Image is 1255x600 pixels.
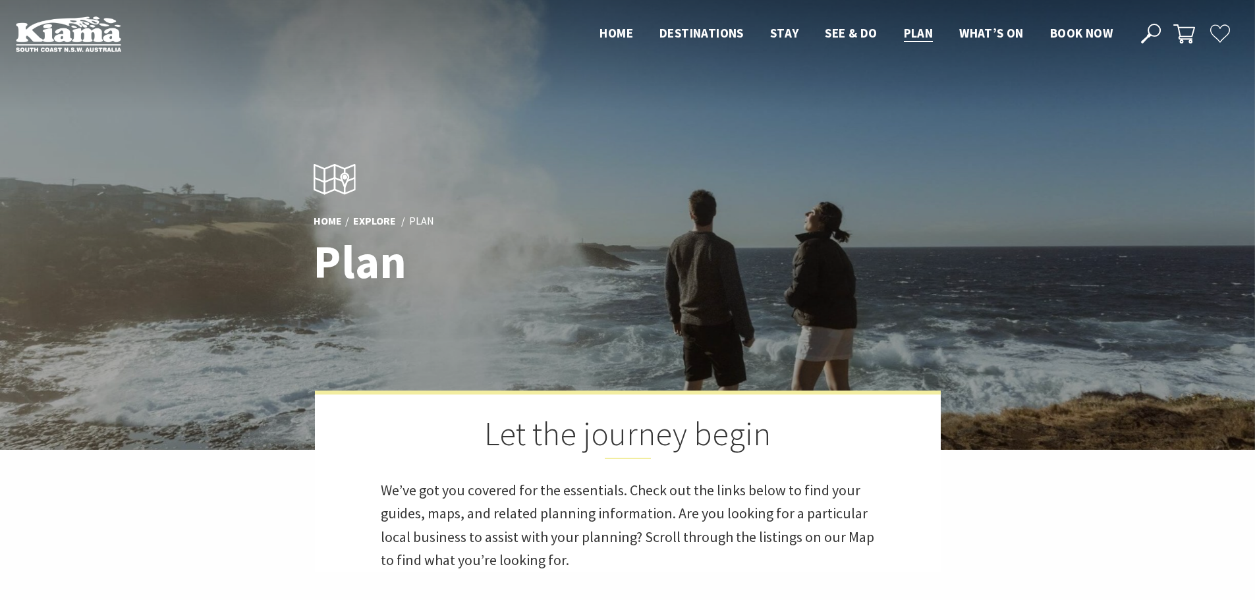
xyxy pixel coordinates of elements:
nav: Main Menu [586,23,1126,45]
h1: Plan [314,236,686,287]
span: See & Do [825,25,877,41]
span: What’s On [959,25,1024,41]
h2: Let the journey begin [381,414,875,459]
span: Home [600,25,633,41]
span: Plan [904,25,934,41]
a: Home [314,214,342,229]
span: Book now [1050,25,1113,41]
span: Stay [770,25,799,41]
a: Explore [353,214,396,229]
li: Plan [409,213,434,230]
p: We’ve got you covered for the essentials. Check out the links below to find your guides, maps, an... [381,479,875,572]
span: Destinations [659,25,744,41]
img: Kiama Logo [16,16,121,52]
